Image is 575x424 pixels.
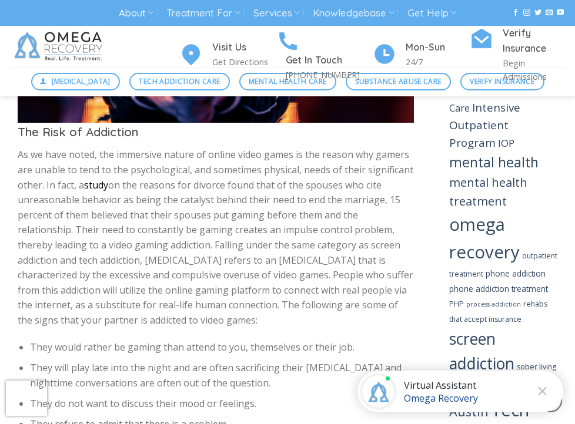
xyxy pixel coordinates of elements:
[449,213,520,264] a: omega recovery (57 items)
[449,299,547,324] a: rehabs that accept insurance (4 items)
[503,56,567,83] p: Begin Admissions
[18,123,414,142] h3: The Risk of Addiction
[407,2,456,24] a: Get Help
[466,300,521,308] a: process addiction (3 items)
[139,76,220,87] span: Tech Addiction Care
[498,136,514,150] a: IOP (9 items)
[449,153,539,171] a: mental health (23 items)
[30,396,414,412] li: They do not want to discuss their mood or feelings.
[449,299,464,309] a: PHP (4 items)
[18,147,414,328] p: As we have noted, the immersive nature of online video games is the reason why gamers are unable ...
[253,2,300,24] a: Services
[166,2,240,24] a: Treatment For
[179,40,276,69] a: Visit Us Get Directions
[212,40,276,55] h4: Visit Us
[503,26,567,56] h4: Verify Insurance
[129,73,230,90] a: Tech Addiction Care
[212,55,276,69] p: Get Directions
[517,362,556,372] a: sober living (4 items)
[84,179,108,191] a: study
[449,328,514,375] a: screen addiction (38 items)
[470,26,567,83] a: Verify Insurance Begin Admissions
[406,40,470,55] h4: Mon-Sun
[534,9,541,17] a: Follow on Twitter
[449,100,520,150] a: Intensive Outpatient Program (12 items)
[30,340,414,355] li: They would rather be gaming than attend to you, themselves or their job.
[9,26,112,67] img: Omega Recovery
[31,73,121,90] a: [MEDICAL_DATA]
[313,2,394,24] a: Knowledgebase
[449,174,527,209] a: mental health treatment (14 items)
[449,284,548,294] a: phone addiction treatment (5 items)
[286,68,373,82] p: [PHONE_NUMBER]
[286,53,373,68] h4: Get In Touch
[557,9,564,17] a: Follow on YouTube
[6,381,47,416] iframe: reCAPTCHA
[449,84,552,115] a: Extended Care (8 items)
[486,268,546,279] a: phone addiction (5 items)
[523,9,530,17] a: Follow on Instagram
[119,2,153,24] a: About
[546,9,553,17] a: Send us an email
[406,55,470,69] p: 24/7
[276,28,373,82] a: Get In Touch [PHONE_NUMBER]
[30,361,414,391] li: They will play late into the night and are often sacrificing their [MEDICAL_DATA] and nighttime c...
[52,76,111,87] span: [MEDICAL_DATA]
[512,9,519,17] a: Follow on Facebook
